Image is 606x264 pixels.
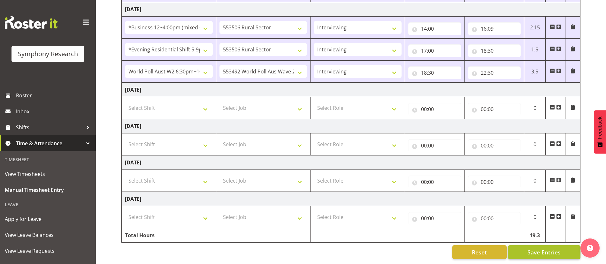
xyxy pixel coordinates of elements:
[524,61,546,83] td: 3.5
[2,182,94,198] a: Manual Timesheet Entry
[5,16,58,29] img: Rosterit website logo
[468,22,521,35] input: Click to select...
[524,133,546,155] td: 0
[508,245,580,259] button: Save Entries
[468,66,521,79] input: Click to select...
[16,107,93,116] span: Inbox
[5,230,91,240] span: View Leave Balances
[122,192,580,206] td: [DATE]
[408,66,461,79] input: Click to select...
[408,44,461,57] input: Click to select...
[468,176,521,188] input: Click to select...
[524,206,546,228] td: 0
[594,110,606,154] button: Feedback - Show survey
[2,227,94,243] a: View Leave Balances
[452,245,507,259] button: Reset
[527,248,561,256] span: Save Entries
[408,103,461,116] input: Click to select...
[408,212,461,225] input: Click to select...
[524,17,546,39] td: 2.15
[5,246,91,256] span: View Leave Requests
[122,155,580,170] td: [DATE]
[524,228,546,243] td: 19.3
[122,83,580,97] td: [DATE]
[597,117,603,139] span: Feedback
[2,198,94,211] div: Leave
[524,39,546,61] td: 1.5
[468,44,521,57] input: Click to select...
[16,123,83,132] span: Shifts
[408,22,461,35] input: Click to select...
[2,211,94,227] a: Apply for Leave
[408,139,461,152] input: Click to select...
[122,119,580,133] td: [DATE]
[5,214,91,224] span: Apply for Leave
[2,243,94,259] a: View Leave Requests
[2,166,94,182] a: View Timesheets
[122,2,580,17] td: [DATE]
[5,169,91,179] span: View Timesheets
[16,91,93,100] span: Roster
[468,212,521,225] input: Click to select...
[5,185,91,195] span: Manual Timesheet Entry
[468,139,521,152] input: Click to select...
[472,248,487,256] span: Reset
[16,139,83,148] span: Time & Attendance
[122,228,216,243] td: Total Hours
[18,49,78,59] div: Symphony Research
[468,103,521,116] input: Click to select...
[524,97,546,119] td: 0
[2,153,94,166] div: Timesheet
[524,170,546,192] td: 0
[587,245,593,251] img: help-xxl-2.png
[408,176,461,188] input: Click to select...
